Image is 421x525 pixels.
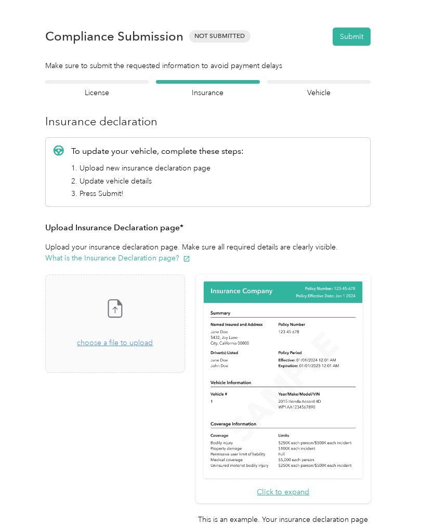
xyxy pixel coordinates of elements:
[257,487,309,497] button: Click to expand
[71,176,244,187] li: 2. Update vehicle details
[71,188,244,199] li: 3. Press Submit!
[45,221,371,234] h3: Upload Insurance Declaration page*
[45,113,371,130] h3: Insurance declaration
[45,29,183,44] h1: Compliance Submission
[156,87,259,98] h4: Insurance
[333,28,371,46] button: Submit
[71,163,244,174] li: 1. Upload new insurance declaration page
[46,275,185,372] span: choose a file to upload
[71,145,244,157] p: To update your vehicle, complete these steps:
[363,467,421,525] iframe: Everlance-gr Chat Button Frame
[201,280,365,481] img: Sample insurance declaration
[45,253,190,264] button: What is the Insurance Declaration page?
[45,242,371,264] p: Upload your insurance declaration page. Make sure all required details are clearly visible.
[45,87,149,98] h4: License
[77,338,153,347] span: choose a file to upload
[267,87,371,98] h4: Vehicle
[189,30,251,42] span: Not Submitted
[45,60,371,71] div: Make sure to submit the requested information to avoid payment delays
